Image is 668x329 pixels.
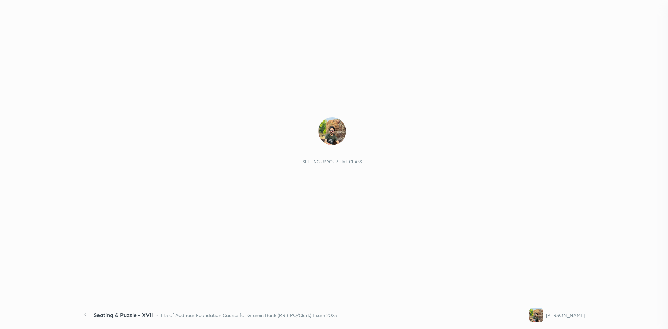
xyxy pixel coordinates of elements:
[318,117,346,145] img: 9f5e5bf9971e4a88853fc8dad0f60a4b.jpg
[94,311,153,319] div: Seating & Puzzle - XVII
[161,312,337,319] div: L15 of Aadhaar Foundation Course for Gramin Bank (RRB PO/Clerk) Exam 2025
[546,312,585,319] div: [PERSON_NAME]
[156,312,158,319] div: •
[303,159,362,164] div: Setting up your live class
[529,308,543,322] img: 9f5e5bf9971e4a88853fc8dad0f60a4b.jpg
